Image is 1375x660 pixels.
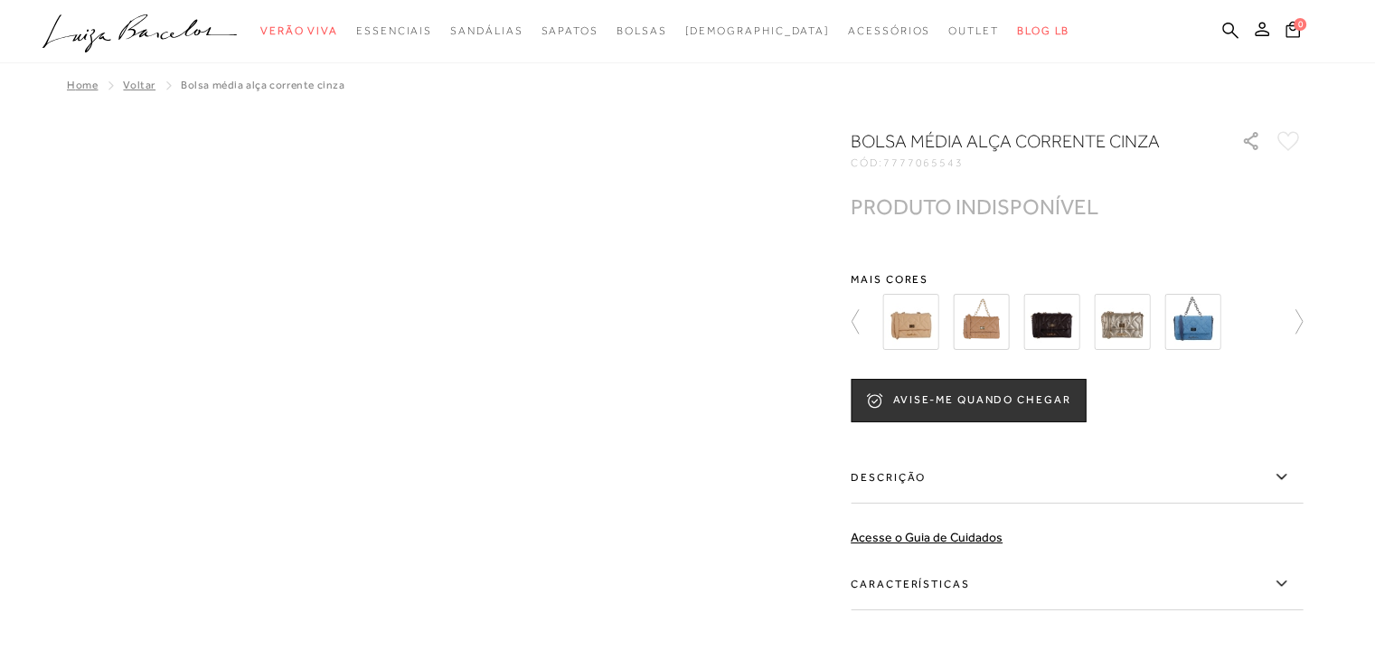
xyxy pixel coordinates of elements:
a: Voltar [123,79,155,91]
a: Acesse o Guia de Cuidados [851,530,1003,544]
div: CÓD: [851,157,1212,168]
span: Bolsa média alça corrente cinza [181,79,345,91]
span: Bolsas [617,24,667,37]
a: categoryNavScreenReaderText [617,14,667,48]
img: BOLSA GRANDE ALÇA CORRENTE DOURADA [1094,294,1150,350]
a: categoryNavScreenReaderText [260,14,338,48]
button: 0 [1280,20,1305,44]
a: categoryNavScreenReaderText [541,14,598,48]
span: 0 [1294,18,1306,31]
span: Sapatos [541,24,598,37]
span: Essenciais [356,24,432,37]
span: Sandálias [450,24,523,37]
a: categoryNavScreenReaderText [356,14,432,48]
span: 7777065543 [883,156,964,169]
span: Verão Viva [260,24,338,37]
h1: Bolsa média alça corrente cinza [851,128,1190,154]
span: Outlet [948,24,999,37]
a: noSubCategoriesText [684,14,830,48]
img: BOLSA GRANDE ALÇA CORRENTE JEANS INDIGO [1164,294,1220,350]
a: Home [67,79,98,91]
div: PRODUTO INDISPONÍVEL [851,197,1098,216]
a: BLOG LB [1017,14,1069,48]
span: Mais cores [851,274,1303,285]
span: BLOG LB [1017,24,1069,37]
a: categoryNavScreenReaderText [450,14,523,48]
label: Descrição [851,451,1303,504]
span: [DEMOGRAPHIC_DATA] [684,24,830,37]
span: Acessórios [848,24,930,37]
a: categoryNavScreenReaderText [948,14,999,48]
a: categoryNavScreenReaderText [848,14,930,48]
button: AVISE-ME QUANDO CHEGAR [851,379,1086,422]
img: BOLSA GRANDE ALÇA CORRENTE BEGE [882,294,938,350]
label: Características [851,558,1303,610]
img: BOLSA GRANDE ALÇA CORRENTE BEGE [953,294,1009,350]
img: BOLSA GRANDE ALÇA CORRENTE CAFÉ [1023,294,1079,350]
